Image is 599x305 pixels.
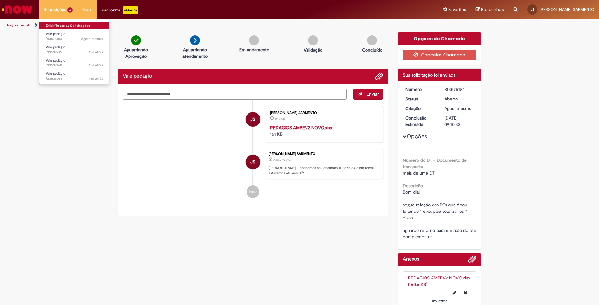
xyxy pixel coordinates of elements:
[444,96,474,102] div: Aberto
[367,35,377,45] img: img-circle-grey.png
[123,6,138,14] p: +GenAi
[123,100,383,205] ul: Histórico de tíquete
[401,115,440,128] dt: Conclusão Estimada
[275,117,285,121] span: 1m atrás
[398,32,481,45] div: Opções do Chamado
[476,7,504,13] a: Rascunhos
[250,154,255,170] span: JS
[46,45,66,49] span: Vale pedágio
[270,125,332,130] a: PEDAGIOS AMBEV2 NOVO.xlsx
[82,6,92,13] span: More
[444,106,471,111] span: Agora mesmo
[403,72,455,78] span: Sua solicitação foi enviada
[81,36,103,41] span: Agora mesmo
[239,47,269,53] p: Em andamento
[102,6,138,14] div: Padroniza
[46,32,66,36] span: Vale pedágio
[46,76,103,81] span: R13539081
[131,35,141,45] img: check-circle-green.png
[444,115,474,128] div: [DATE] 09:10:32
[308,35,318,45] img: img-circle-grey.png
[123,89,347,100] textarea: Digite sua mensagem aqui...
[273,158,291,162] span: Agora mesmo
[246,112,260,127] div: JOÃO GROTT SARMENTO
[403,189,477,240] span: Bom dia! segue relação das DTs que ficou faltando 1 eixo, para totalizar os 7 eixos. aguardo reto...
[304,47,322,53] p: Validação
[401,86,440,93] dt: Número
[81,36,103,41] time: 29/09/2025 09:10:30
[468,255,476,266] button: Adicionar anexos
[190,35,200,45] img: arrow-next.png
[89,63,103,68] span: 13d atrás
[444,106,471,111] time: 29/09/2025 09:10:29
[269,166,380,175] p: [PERSON_NAME]! Recebemos seu chamado R13575184 e em breve estaremos atuando.
[403,157,467,169] b: Número do DT - Documento de transporte
[180,47,211,59] p: Aguardando atendimento
[403,257,419,262] h2: Anexos
[403,50,477,60] button: Cancelar Chamado
[46,58,66,63] span: Vale pedágio
[408,275,470,287] a: PEDAGIOS AMBEV2 NOVO.xlsx (160.6 KB)
[448,6,466,13] span: Favoritos
[275,117,285,121] time: 29/09/2025 09:10:08
[89,63,103,68] time: 16/09/2025 11:31:00
[39,44,109,56] a: Aberto R13539215 : Vale pedágio
[432,298,447,304] time: 29/09/2025 09:10:08
[270,111,376,115] div: [PERSON_NAME] SARMENTO
[7,23,29,28] a: Página inicial
[481,6,504,12] span: Rascunhos
[123,149,383,179] li: JOÃO GROTT SARMENTO
[401,105,440,112] dt: Criação
[444,105,474,112] div: 29/09/2025 09:10:29
[531,7,534,11] span: JS
[89,76,103,81] time: 16/09/2025 11:21:31
[39,70,109,82] a: Aberto R13539081 : Vale pedágio
[362,47,382,53] p: Concluído
[46,71,66,76] span: Vale pedágio
[46,63,103,68] span: R13539160
[449,287,460,298] button: Editar nome de arquivo PEDAGIOS AMBEV2 NOVO.xlsx
[39,57,109,69] a: Aberto R13539160 : Vale pedágio
[246,155,260,169] div: JOÃO GROTT SARMENTO
[403,170,435,176] span: mais de uma DT
[67,7,73,13] span: 4
[353,89,383,100] button: Enviar
[39,31,109,42] a: Aberto R13575184 : Vale pedágio
[539,7,594,12] span: [PERSON_NAME] SARMENTO
[269,152,380,156] div: [PERSON_NAME] SARMENTO
[1,3,33,16] img: ServiceNow
[250,112,255,127] span: JS
[432,298,447,304] span: 1m atrás
[39,19,109,84] ul: Requisições
[123,73,152,79] h2: Vale pedágio Histórico de tíquete
[39,22,109,29] a: Exibir Todas as Solicitações
[5,19,395,31] ul: Trilhas de página
[270,124,376,137] div: 161 KB
[89,50,103,55] time: 16/09/2025 11:37:40
[375,72,383,80] button: Adicionar anexos
[44,6,66,13] span: Requisições
[249,35,259,45] img: img-circle-grey.png
[273,158,291,162] time: 29/09/2025 09:10:29
[460,287,471,298] button: Excluir PEDAGIOS AMBEV2 NOVO.xlsx
[89,76,103,81] span: 13d atrás
[401,96,440,102] dt: Status
[89,50,103,55] span: 13d atrás
[46,50,103,55] span: R13539215
[366,91,379,97] span: Enviar
[121,47,152,59] p: Aguardando Aprovação
[46,36,103,41] span: R13575184
[403,183,423,189] b: Descrição
[444,86,474,93] div: R13575184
